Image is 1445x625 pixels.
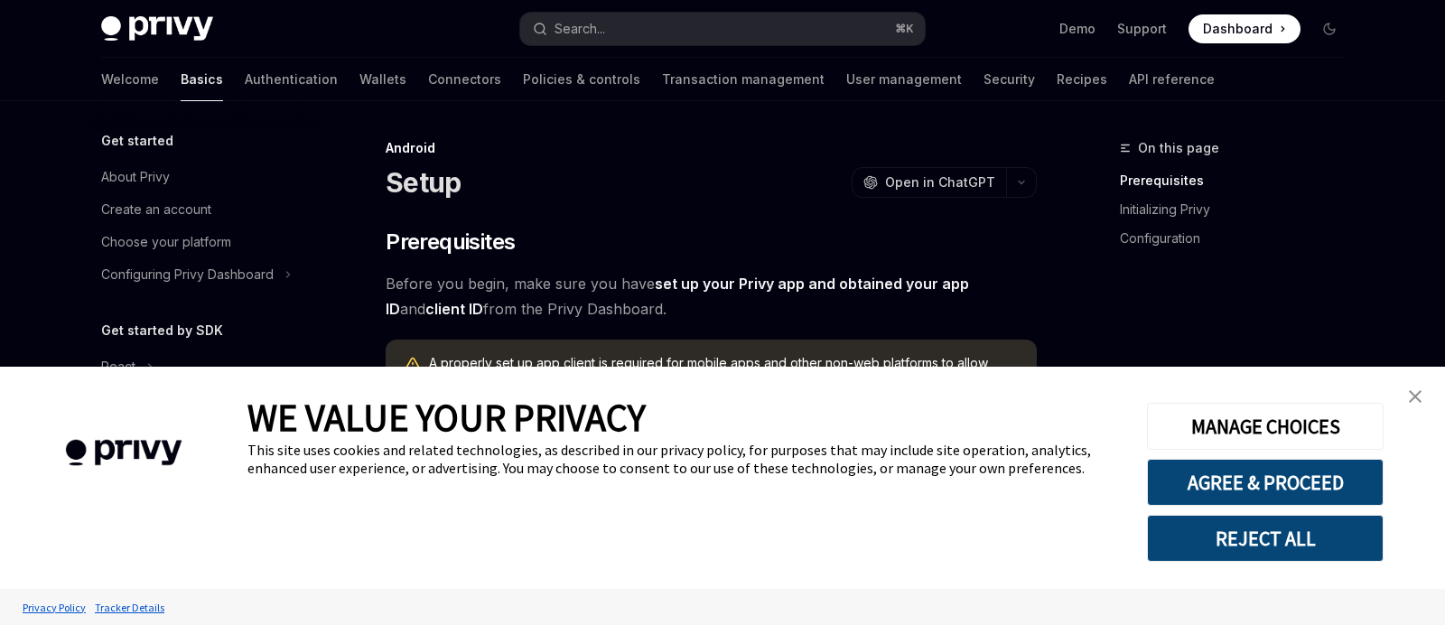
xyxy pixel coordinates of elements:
[386,275,969,319] a: set up your Privy app and obtained your app ID
[87,350,318,383] button: Toggle React section
[101,356,135,378] div: React
[27,414,220,492] img: company logo
[87,226,318,258] a: Choose your platform
[428,58,501,101] a: Connectors
[101,199,211,220] div: Create an account
[87,258,318,291] button: Toggle Configuring Privy Dashboard section
[101,264,274,285] div: Configuring Privy Dashboard
[662,58,825,101] a: Transaction management
[1147,515,1384,562] button: REJECT ALL
[1409,390,1422,403] img: close banner
[1147,459,1384,506] button: AGREE & PROCEED
[101,16,213,42] img: dark logo
[1120,224,1358,253] a: Configuration
[181,58,223,101] a: Basics
[101,130,173,152] h5: Get started
[386,271,1037,322] span: Before you begin, make sure you have and from the Privy Dashboard.
[101,231,231,253] div: Choose your platform
[18,592,90,623] a: Privacy Policy
[984,58,1035,101] a: Security
[90,592,169,623] a: Tracker Details
[386,166,461,199] h1: Setup
[1189,14,1300,43] a: Dashboard
[101,320,223,341] h5: Get started by SDK
[1203,20,1273,38] span: Dashboard
[247,394,646,441] span: WE VALUE YOUR PRIVACY
[1057,58,1107,101] a: Recipes
[386,228,515,257] span: Prerequisites
[1120,195,1358,224] a: Initializing Privy
[555,18,605,40] div: Search...
[425,300,483,319] a: client ID
[1129,58,1215,101] a: API reference
[1147,403,1384,450] button: MANAGE CHOICES
[846,58,962,101] a: User management
[1059,20,1095,38] a: Demo
[87,193,318,226] a: Create an account
[1138,137,1219,159] span: On this page
[386,139,1037,157] div: Android
[852,167,1006,198] button: Open in ChatGPT
[523,58,640,101] a: Policies & controls
[101,166,170,188] div: About Privy
[1120,166,1358,195] a: Prerequisites
[87,161,318,193] a: About Privy
[1117,20,1167,38] a: Support
[895,22,914,36] span: ⌘ K
[885,173,995,191] span: Open in ChatGPT
[1397,378,1433,415] a: close banner
[404,356,422,374] svg: Warning
[245,58,338,101] a: Authentication
[247,441,1120,477] div: This site uses cookies and related technologies, as described in our privacy policy, for purposes...
[101,58,159,101] a: Welcome
[429,354,1019,390] span: A properly set up app client is required for mobile apps and other non-web platforms to allow you...
[359,58,406,101] a: Wallets
[520,13,925,45] button: Open search
[1315,14,1344,43] button: Toggle dark mode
